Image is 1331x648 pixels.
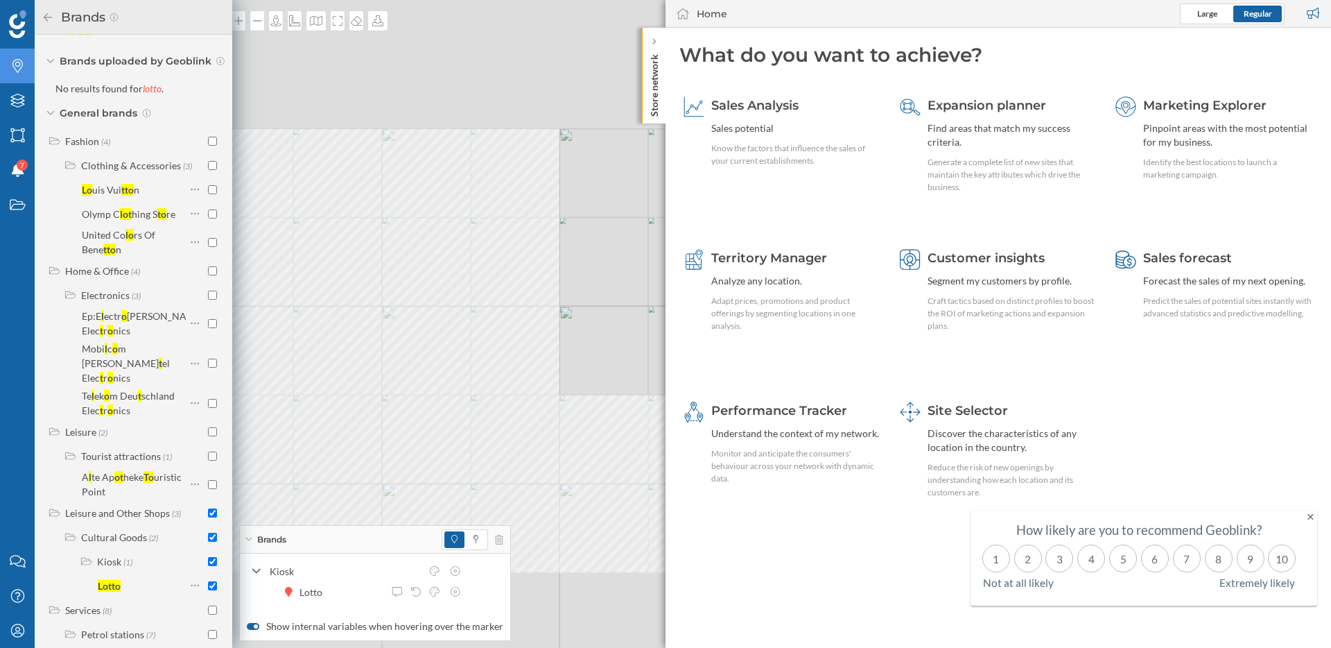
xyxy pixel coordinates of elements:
span: (4) [131,265,140,277]
div: Cultural Goods [81,531,147,543]
span: (1) [123,556,132,568]
div: t [100,325,103,336]
span: Performance Tracker [711,403,847,418]
div: Analyze any location. [711,274,881,288]
span: No results found for . [42,83,164,94]
span: lotto [143,83,162,94]
div: te Ap [92,471,114,483]
div: Lotto [299,585,329,599]
img: search-areas.svg [900,96,921,117]
img: monitoring-360.svg [684,402,704,423]
img: sales-explainer.svg [684,96,704,117]
div: l [101,310,104,322]
div: 4 [1077,545,1105,572]
label: Show internal variables when hovering over the marker [247,620,503,633]
div: nics [113,404,130,416]
span: (7) [146,629,155,640]
div: nics [113,325,130,336]
div: c [107,343,112,355]
div: tto [121,184,134,196]
img: dashboards-manager.svg [900,402,921,423]
span: Territory Manager [711,250,827,266]
div: t [138,390,141,402]
div: n [116,244,121,255]
h2: Brands [54,6,109,28]
span: (2) [149,531,158,543]
div: m Deu [110,390,138,402]
span: 7 [20,158,24,172]
img: sales-forecast.svg [1115,249,1136,270]
div: r [103,372,107,384]
div: Home & Office [65,265,129,277]
div: l [89,471,92,483]
div: ot [114,471,123,483]
div: uis Vui [92,184,121,196]
div: ek [94,390,104,402]
div: Pinpoint areas with the most potential for my business. [1143,121,1313,149]
img: territory-manager.svg [684,249,704,270]
div: To [143,471,154,483]
div: 2 [1014,545,1042,572]
div: Monitor and anticipate the consumers' behaviour across your network with dynamic data. [711,447,881,485]
div: Leisure and Other Shops [65,507,170,519]
span: (2) [98,426,107,438]
div: re [166,208,175,220]
img: customer-intelligence.svg [900,249,921,270]
div: tto [103,244,116,255]
div: r [103,404,107,416]
div: Find areas that match my success criteria. [928,121,1097,149]
div: Sales potential [711,121,881,135]
span: Brands [257,534,286,546]
div: Kiosk [97,556,121,568]
div: 10 [1268,545,1296,572]
div: 3 [1045,545,1073,572]
span: Large [1197,8,1217,19]
div: Identify the best locations to launch a marketing campaign. [1143,156,1313,181]
span: Brands uploaded by Geoblink [60,54,211,68]
div: hing S [132,208,157,220]
div: heke [123,471,143,483]
div: Leisure [65,426,96,438]
div: Ep:E [82,310,101,322]
div: t [159,357,162,369]
div: r [103,325,107,336]
span: (8) [103,604,112,616]
span: (3) [183,160,192,171]
div: n [134,184,139,196]
span: Customer insights [928,250,1045,266]
div: Forecast the sales of my next opening. [1143,274,1313,288]
span: Support [29,10,79,22]
p: Store network [647,49,661,117]
div: o [107,325,113,336]
span: Regular [1244,8,1272,19]
div: lo [125,229,134,241]
span: (3) [132,289,141,301]
div: t [100,404,103,416]
div: o [107,404,113,416]
div: 8 [1205,545,1233,572]
div: Services [65,604,101,616]
div: lot [120,208,132,220]
div: o [107,372,113,384]
span: Sales forecast [1143,250,1232,266]
span: Expansion planner [928,98,1046,113]
div: Petrol stations [81,629,144,640]
img: explorer.svg [1115,96,1136,117]
div: Clothing & Accessories [81,160,181,171]
div: l [105,343,107,355]
div: Reduce the risk of new openings by understanding how each location and its customers are. [928,461,1097,499]
div: Lo [82,184,92,196]
div: Discover the characteristics of any location in the country. [928,427,1097,454]
div: Tourist attractions [81,450,161,462]
div: nics [113,372,130,384]
span: Site Selector [928,403,1008,418]
div: What do you want to achieve? [679,42,1317,68]
span: (4) [101,135,110,147]
div: Understand the context of my network. [711,427,881,441]
div: 5 [1109,545,1137,572]
div: m [PERSON_NAME] [82,343,159,369]
span: (3) [172,507,181,519]
span: Marketing Explorer [1143,98,1267,113]
div: 7 [1173,545,1201,572]
div: How likely are you to recommend Geoblink? [980,523,1298,537]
